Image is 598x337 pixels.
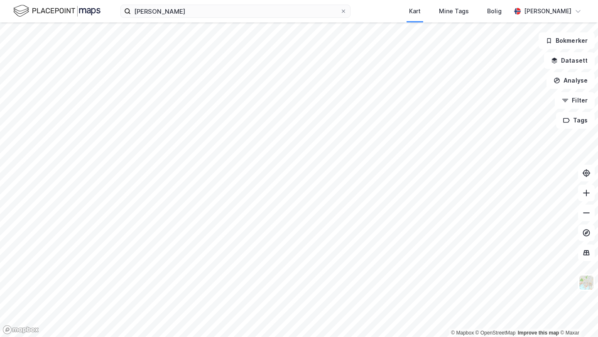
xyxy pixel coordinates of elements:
a: Improve this map [518,330,559,336]
a: Mapbox homepage [2,325,39,335]
div: Kontrollprogram for chat [556,297,598,337]
button: Datasett [544,52,595,69]
a: OpenStreetMap [475,330,516,336]
img: logo.f888ab2527a4732fd821a326f86c7f29.svg [13,4,100,18]
button: Tags [556,112,595,129]
input: Søk på adresse, matrikkel, gårdeiere, leietakere eller personer [131,5,340,17]
div: Kart [409,6,421,16]
iframe: Chat Widget [556,297,598,337]
div: [PERSON_NAME] [524,6,571,16]
button: Analyse [547,72,595,89]
img: Z [578,275,594,291]
button: Filter [555,92,595,109]
div: Mine Tags [439,6,469,16]
button: Bokmerker [539,32,595,49]
div: Bolig [487,6,502,16]
a: Mapbox [451,330,474,336]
